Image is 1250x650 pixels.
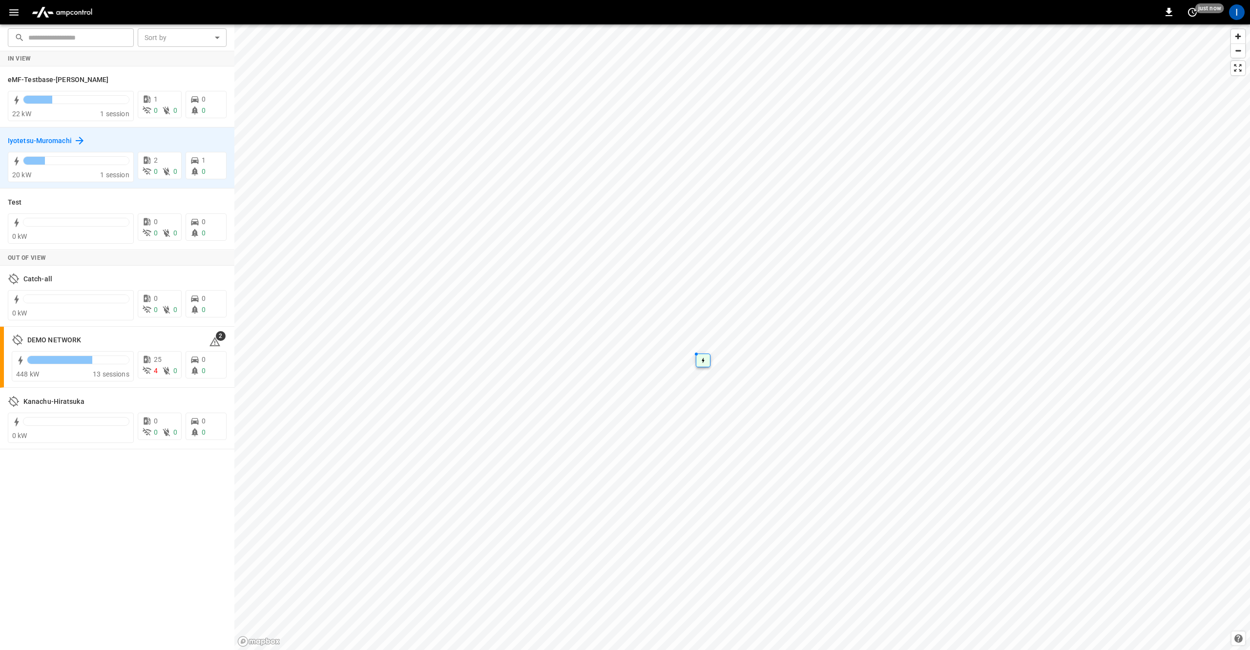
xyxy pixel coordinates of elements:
[173,367,177,375] span: 0
[202,168,206,175] span: 0
[8,136,72,147] h6: Iyotetsu-Muromachi
[173,306,177,314] span: 0
[696,354,710,367] div: Map marker
[1231,44,1245,58] span: Zoom out
[1231,29,1245,43] button: Zoom in
[1229,4,1245,20] div: profile-icon
[154,218,158,226] span: 0
[202,367,206,375] span: 0
[100,171,129,179] span: 1 session
[1185,4,1200,20] button: set refresh interval
[202,356,206,363] span: 0
[28,3,96,21] img: ampcontrol.io logo
[202,428,206,436] span: 0
[202,306,206,314] span: 0
[8,197,21,208] h6: Test
[12,309,27,317] span: 0 kW
[202,95,206,103] span: 0
[173,229,177,237] span: 0
[173,428,177,436] span: 0
[8,75,109,85] h6: eMF-Testbase-Musashimurayama
[154,367,158,375] span: 4
[173,168,177,175] span: 0
[27,335,81,346] h6: DEMO NETWORK
[154,95,158,103] span: 1
[12,171,31,179] span: 20 kW
[173,106,177,114] span: 0
[93,370,129,378] span: 13 sessions
[237,636,280,647] a: Mapbox homepage
[1195,3,1224,13] span: just now
[12,232,27,240] span: 0 kW
[154,106,158,114] span: 0
[154,356,162,363] span: 25
[8,254,46,261] strong: Out of View
[154,417,158,425] span: 0
[234,24,1250,650] canvas: Map
[23,274,52,285] h6: Catch-all
[154,306,158,314] span: 0
[23,397,84,407] h6: Kanachu-Hiratsuka
[154,156,158,164] span: 2
[202,417,206,425] span: 0
[154,294,158,302] span: 0
[202,218,206,226] span: 0
[216,331,226,341] span: 2
[8,55,31,62] strong: In View
[202,156,206,164] span: 1
[154,168,158,175] span: 0
[100,110,129,118] span: 1 session
[16,370,39,378] span: 448 kW
[12,432,27,440] span: 0 kW
[202,106,206,114] span: 0
[202,294,206,302] span: 0
[12,110,31,118] span: 22 kW
[202,229,206,237] span: 0
[154,428,158,436] span: 0
[1231,43,1245,58] button: Zoom out
[154,229,158,237] span: 0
